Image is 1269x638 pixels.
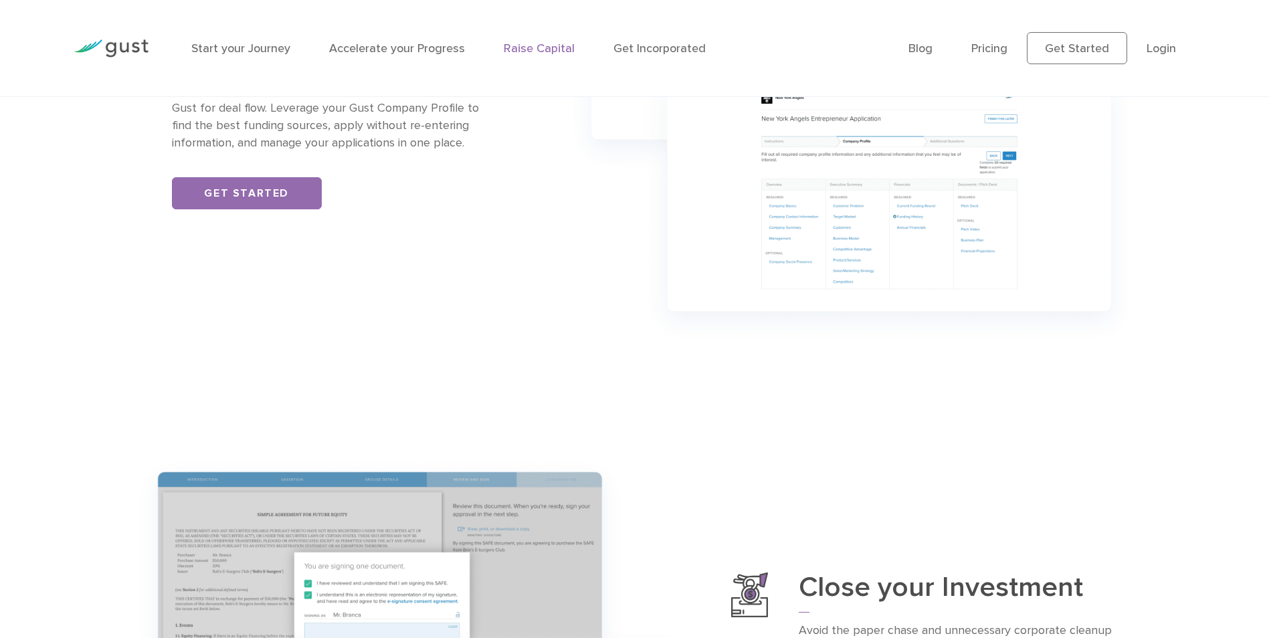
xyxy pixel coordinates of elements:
[329,41,465,56] a: Accelerate your Progress
[731,572,768,617] img: Close Your Investment
[191,41,290,56] a: Start your Journey
[1147,41,1176,56] a: Login
[74,39,149,58] img: Gust Logo
[1027,32,1127,64] a: Get Started
[504,41,575,56] a: Raise Capital
[971,41,1007,56] a: Pricing
[613,41,706,56] a: Get Incorporated
[172,177,322,209] a: Get Started
[908,41,933,56] a: Blog
[172,83,492,152] p: Hundreds of the world’s leading Angel Groups and VCs use Gust for deal flow. Leverage your Gust C...
[799,572,1118,613] h3: Close your Investment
